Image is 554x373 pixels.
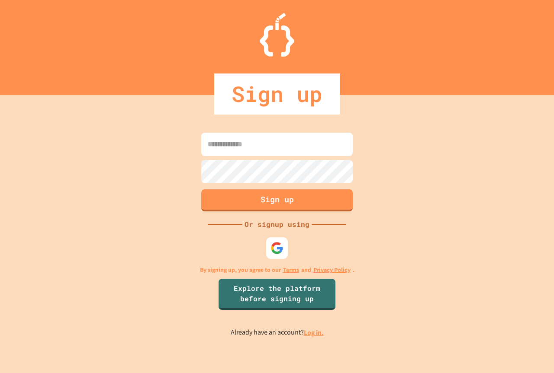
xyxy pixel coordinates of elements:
button: Sign up [201,189,353,211]
a: Privacy Policy [313,265,351,274]
div: Sign up [214,73,340,115]
img: google-icon.svg [271,242,283,255]
p: By signing up, you agree to our and . [200,265,354,274]
a: Explore the platform before signing up [219,279,335,310]
img: Logo.svg [260,13,294,57]
a: Log in. [304,328,324,337]
a: Terms [283,265,299,274]
p: Already have an account? [231,327,324,338]
div: Or signup using [242,219,312,230]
